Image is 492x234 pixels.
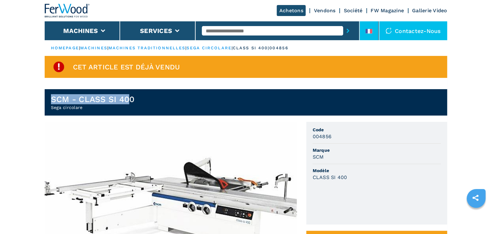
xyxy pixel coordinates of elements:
span: Code [313,127,441,133]
a: sharethis [468,190,484,206]
a: HOMEPAGE [51,46,79,50]
p: class si 400 | [233,45,269,51]
a: machines [80,46,107,50]
span: | [232,46,233,50]
span: | [79,46,80,50]
h3: SCM [313,153,324,161]
a: machines traditionnelles [109,46,185,50]
img: SoldProduct [53,61,65,73]
span: Modèle [313,167,441,174]
a: Gallerie Video [412,8,448,14]
h1: SCM - CLASS SI 400 [51,94,135,104]
h3: 004856 [313,133,332,140]
button: Services [140,27,172,35]
span: | [185,46,187,50]
img: Contactez-nous [386,28,392,34]
a: Société [344,8,363,14]
a: Vendons [314,8,336,14]
span: Marque [313,147,441,153]
a: FW Magazine [371,8,404,14]
div: Contactez-nous [379,21,448,40]
span: | [107,46,109,50]
button: Machines [63,27,98,35]
iframe: Chat [465,206,487,229]
a: Achetons [277,5,306,16]
span: Cet article est déjà vendu [73,63,180,71]
p: 004856 [270,45,289,51]
button: submit-button [343,24,353,38]
h2: Sega circolare [51,104,135,111]
a: sega circolare [187,46,232,50]
img: Ferwood [45,4,90,18]
h3: CLASS SI 400 [313,174,347,181]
